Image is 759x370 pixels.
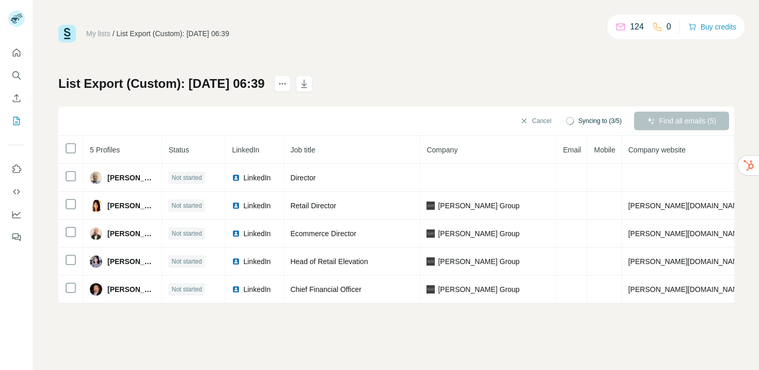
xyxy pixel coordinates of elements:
[290,202,336,210] span: Retail Director
[90,283,102,296] img: Avatar
[58,25,76,42] img: Surfe Logo
[171,285,202,294] span: Not started
[438,201,519,211] span: [PERSON_NAME] Group
[90,172,102,184] img: Avatar
[90,199,102,212] img: Avatar
[578,116,622,126] span: Syncing to (3/5)
[117,28,229,39] div: List Export (Custom): [DATE] 06:39
[438,256,519,267] span: [PERSON_NAME] Group
[426,229,435,238] img: company-logo
[232,285,240,294] img: LinkedIn logo
[426,146,457,154] span: Company
[232,202,240,210] img: LinkedIn logo
[232,146,259,154] span: LinkedIn
[171,173,202,182] span: Not started
[290,257,368,266] span: Head of Retail Elevation
[438,284,519,295] span: [PERSON_NAME] Group
[290,146,315,154] span: Job title
[90,146,120,154] span: 5 Profiles
[628,257,746,266] span: [PERSON_NAME][DOMAIN_NAME]
[168,146,189,154] span: Status
[8,89,25,107] button: Enrich CSV
[438,228,519,239] span: [PERSON_NAME] Group
[90,227,102,240] img: Avatar
[107,284,155,295] span: [PERSON_NAME]
[171,201,202,210] span: Not started
[243,173,271,183] span: LinkedIn
[628,285,746,294] span: [PERSON_NAME][DOMAIN_NAME]
[426,257,435,266] img: company-logo
[243,284,271,295] span: LinkedIn
[107,256,155,267] span: [PERSON_NAME]
[107,173,155,183] span: [PERSON_NAME]
[426,202,435,210] img: company-logo
[594,146,615,154] span: Mobile
[8,160,25,178] button: Use Surfe on LinkedIn
[243,201,271,211] span: LinkedIn
[8,112,25,130] button: My lists
[243,228,271,239] span: LinkedIn
[232,229,240,238] img: LinkedIn logo
[8,182,25,201] button: Use Surfe API
[58,75,265,92] h1: List Export (Custom): [DATE] 06:39
[107,228,155,239] span: [PERSON_NAME]
[171,257,202,266] span: Not started
[513,112,559,130] button: Cancel
[8,228,25,246] button: Feedback
[426,285,435,294] img: company-logo
[290,285,361,294] span: Chief Financial Officer
[232,174,240,182] img: LinkedIn logo
[274,75,291,92] button: actions
[290,174,315,182] span: Director
[171,229,202,238] span: Not started
[290,229,356,238] span: Ecommerce Director
[688,20,736,34] button: Buy credits
[113,28,115,39] li: /
[8,205,25,224] button: Dashboard
[90,255,102,268] img: Avatar
[107,201,155,211] span: [PERSON_NAME]
[628,229,746,238] span: [PERSON_NAME][DOMAIN_NAME]
[628,146,686,154] span: Company website
[628,202,746,210] span: [PERSON_NAME][DOMAIN_NAME]
[243,256,271,267] span: LinkedIn
[667,21,671,33] p: 0
[563,146,581,154] span: Email
[232,257,240,266] img: LinkedIn logo
[8,43,25,62] button: Quick start
[8,66,25,85] button: Search
[630,21,644,33] p: 124
[86,29,110,38] a: My lists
